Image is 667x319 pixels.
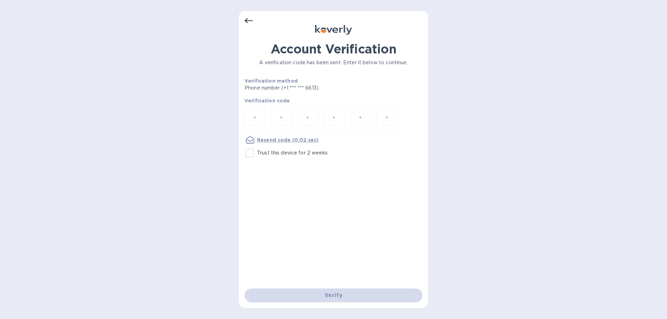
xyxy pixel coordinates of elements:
[245,59,422,66] p: A verification code has been sent. Enter it below to continue.
[245,84,372,92] p: Phone number (+1 *** *** 6613)
[245,42,422,56] h1: Account Verification
[257,137,319,143] u: Resend code (0:02 sec)
[257,149,328,157] p: Trust this device for 2 weeks
[245,97,422,104] p: Verification code
[245,78,298,84] b: Verification method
